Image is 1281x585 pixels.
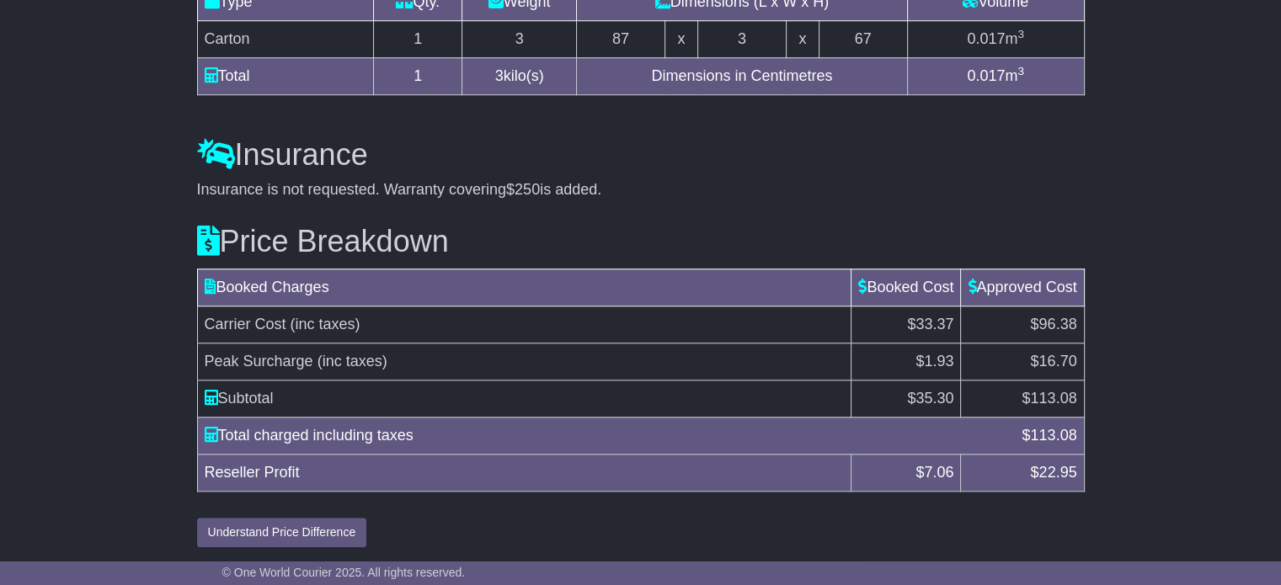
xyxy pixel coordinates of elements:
sup: 3 [1017,28,1024,40]
td: x [786,20,819,57]
td: m [907,20,1084,57]
span: $1.93 [915,353,953,370]
div: $ [1013,424,1085,447]
td: Total [197,57,374,94]
td: 3 [697,20,786,57]
td: x [665,20,697,57]
span: 113.08 [1030,427,1076,444]
span: (inc taxes) [318,353,387,370]
span: 3 [495,67,504,84]
span: 7.06 [924,464,953,481]
td: Booked Charges [197,269,851,306]
span: $96.38 [1030,316,1076,332]
h3: Price Breakdown [197,225,1085,258]
td: m [907,57,1084,94]
span: © One World Courier 2025. All rights reserved. [222,566,466,579]
td: Approved Cost [961,269,1084,306]
span: $16.70 [1030,353,1076,370]
span: $250 [506,181,540,198]
span: 0.017 [967,67,1005,84]
span: $33.37 [907,316,953,332]
td: 67 [819,20,907,57]
span: Peak Surcharge [205,353,313,370]
span: Carrier Cost [205,316,286,332]
button: Understand Price Difference [197,518,367,547]
td: Subtotal [197,380,851,417]
span: (inc taxes) [291,316,360,332]
td: kilo(s) [462,57,577,94]
h3: Insurance [197,138,1085,172]
div: Insurance is not requested. Warranty covering is added. [197,181,1085,199]
td: Carton [197,20,374,57]
sup: 3 [1017,65,1024,77]
td: Reseller Profit [197,454,851,491]
td: $ [851,380,961,417]
span: 22.95 [1038,464,1076,481]
td: 87 [577,20,665,57]
span: $ [1030,464,1076,481]
span: 0.017 [967,30,1005,47]
td: Booked Cost [851,269,961,306]
span: 35.30 [915,390,953,407]
td: Dimensions in Centimetres [577,57,908,94]
td: 3 [462,20,577,57]
span: 113.08 [1030,390,1076,407]
td: $ [961,380,1084,417]
td: 1 [374,57,462,94]
div: Total charged including taxes [196,424,1014,447]
td: 1 [374,20,462,57]
span: $ [915,464,953,481]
